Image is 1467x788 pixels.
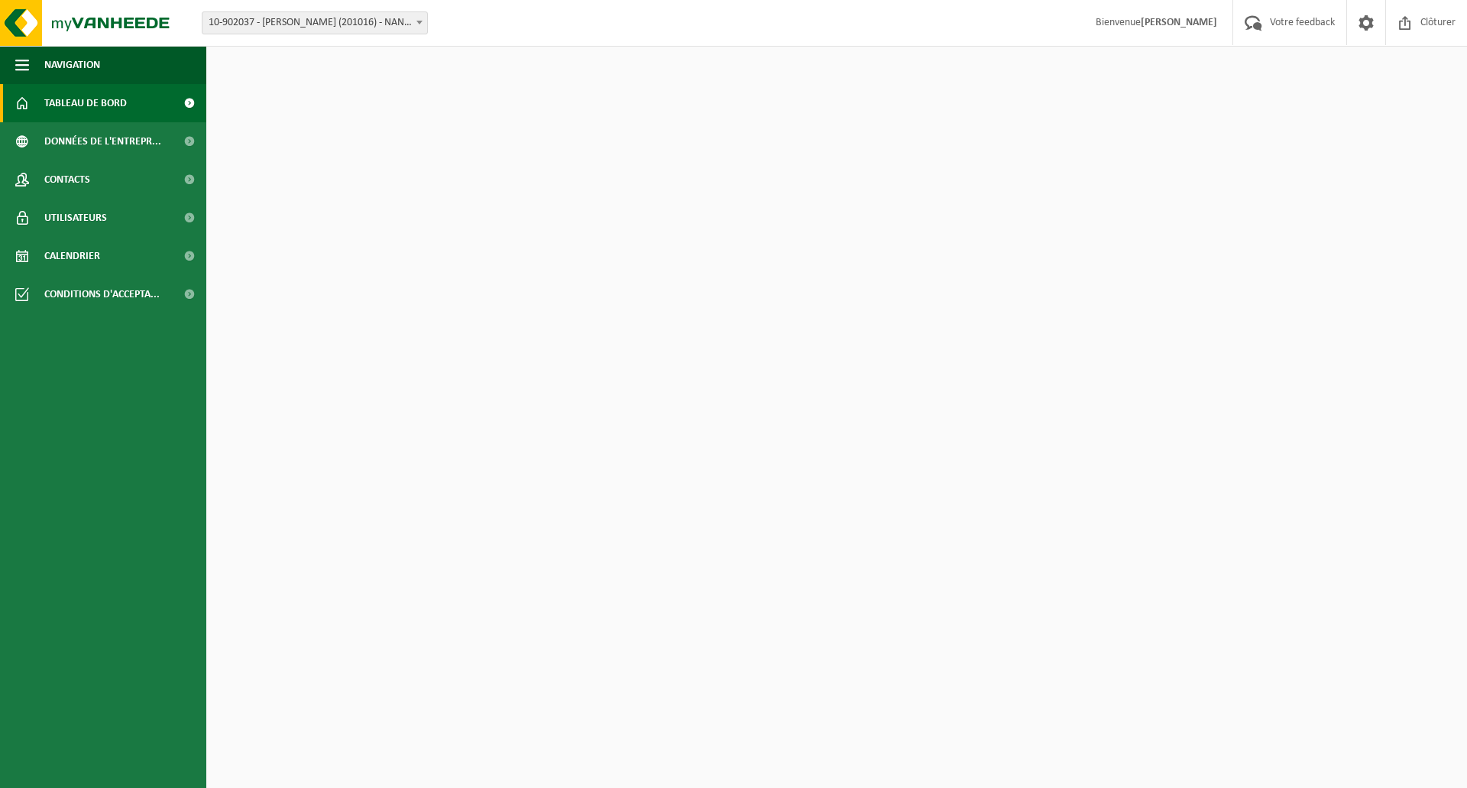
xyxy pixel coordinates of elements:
strong: [PERSON_NAME] [1141,17,1217,28]
span: 10-902037 - AVA NANINNE (201016) - NANINNE [202,12,427,34]
span: Conditions d'accepta... [44,275,160,313]
span: Calendrier [44,237,100,275]
span: Données de l'entrepr... [44,122,161,161]
span: Contacts [44,161,90,199]
span: 10-902037 - AVA NANINNE (201016) - NANINNE [202,11,428,34]
span: Utilisateurs [44,199,107,237]
span: Tableau de bord [44,84,127,122]
span: Navigation [44,46,100,84]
